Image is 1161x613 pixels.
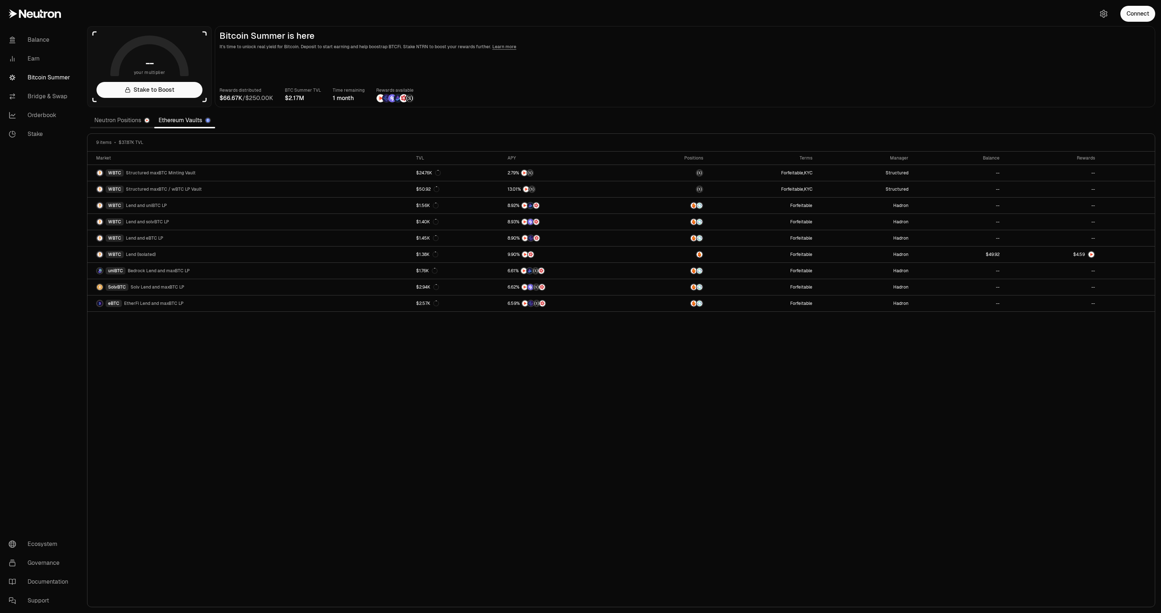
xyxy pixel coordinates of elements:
img: NTRN [522,203,528,208]
button: Forfeitable [781,170,803,176]
a: Forfeitable [707,295,817,311]
a: Earn [3,49,78,68]
a: Forfeitable,KYC [707,181,817,197]
a: Hadron [817,279,913,295]
a: WBTC LogoWBTCLend and solvBTC LP [87,214,412,230]
a: NTRNEtherFi PointsMars Fragments [503,230,632,246]
img: Supervault [697,268,702,274]
a: Structured [817,165,913,181]
img: Bedrock Diamonds [528,203,533,208]
img: Amber [691,301,697,306]
button: NTRNSolv PointsMars Fragments [508,218,628,225]
span: Solv Lend and maxBTC LP [131,284,184,290]
img: Bedrock Diamonds [394,94,402,102]
a: AmberSupervault [632,263,707,279]
img: Structured Points [533,284,539,290]
img: Solv Points [388,94,396,102]
a: -- [1004,295,1099,311]
img: NTRN [522,284,528,290]
button: NTRNEtherFi PointsMars Fragments [508,235,628,242]
button: NTRNSolv PointsStructured PointsMars Fragments [508,283,628,291]
button: Forfeitable [781,186,803,192]
a: Stake [3,125,78,144]
img: eBTC Logo [97,301,103,306]
span: your multiplier [134,69,165,76]
div: uniBTC [106,267,126,274]
img: NTRN [522,301,528,306]
a: Hadron [817,214,913,230]
a: -- [913,214,1004,230]
p: Rewards distributed [220,87,273,94]
img: Mars Fragments [533,203,539,208]
img: Amber [691,235,697,241]
div: eBTC [106,300,122,307]
div: Market [96,155,407,161]
a: $24.76K [412,165,503,181]
a: NTRNSolv PointsMars Fragments [503,214,632,230]
a: Governance [3,554,78,572]
div: Rewards [1008,155,1095,161]
span: , [781,186,812,192]
button: maxBTC [636,169,703,177]
button: NTRNEtherFi PointsStructured PointsMars Fragments [508,300,628,307]
a: -- [913,181,1004,197]
img: Mars Fragments [528,252,534,257]
a: $1.56K [412,198,503,214]
img: Supervault [697,235,702,241]
a: -- [1004,165,1099,181]
a: WBTC LogoWBTCLend and eBTC LP [87,230,412,246]
a: NTRNStructured Points [503,181,632,197]
img: NTRN [521,170,527,176]
div: WBTC [106,186,124,193]
img: Structured Points [527,170,533,176]
img: NTRN [522,235,528,241]
a: WBTC LogoWBTCLend and uniBTC LP [87,198,412,214]
button: Forfeitable [790,284,812,290]
img: Amber [691,268,697,274]
img: Structured Points [533,268,538,274]
div: 1 month [333,94,365,103]
a: maxBTC [632,181,707,197]
a: Amber [632,247,707,262]
img: maxBTC [697,186,702,192]
a: Ethereum Vaults [154,113,215,128]
button: Forfeitable [790,235,812,241]
img: NTRN [377,94,385,102]
a: NTRNBedrock DiamondsMars Fragments [503,198,632,214]
p: BTC Summer TVL [285,87,321,94]
div: SolvBTC [106,283,128,291]
div: $2.94K [416,284,439,290]
img: WBTC Logo [97,170,103,176]
a: -- [913,165,1004,181]
div: $1.40K [416,219,439,225]
a: eBTC LogoeBTCEtherFi Lend and maxBTC LP [87,295,412,311]
img: WBTC Logo [97,186,103,192]
button: Connect [1120,6,1155,22]
div: Manager [821,155,908,161]
a: Forfeitable [707,198,817,214]
a: Forfeitable [707,214,817,230]
button: Forfeitable [790,203,812,208]
img: Amber [691,203,697,208]
a: Stake to Boost [97,82,202,98]
h2: Bitcoin Summer is here [220,31,1150,41]
div: WBTC [106,218,124,225]
img: NTRN [523,186,529,192]
a: -- [913,230,1004,246]
div: WBTC [106,235,124,242]
a: -- [1004,230,1099,246]
button: KYC [804,186,812,192]
img: Amber [697,252,702,257]
a: -- [1004,263,1099,279]
button: maxBTC [636,186,703,193]
div: $1.45K [416,235,439,241]
button: NTRNStructured Points [508,169,628,177]
a: $50.92 [412,181,503,197]
img: Supervault [697,219,702,225]
p: Time remaining [333,87,365,94]
button: NTRNStructured Points [508,186,628,193]
a: NTRNStructured Points [503,165,632,181]
a: maxBTC [632,165,707,181]
a: Hadron [817,247,913,262]
button: AmberSupervault [636,300,703,307]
